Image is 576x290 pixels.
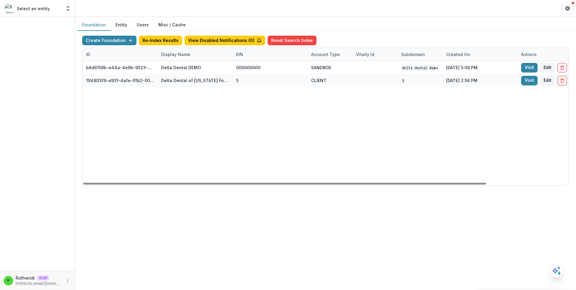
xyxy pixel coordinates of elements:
div: Ruthwick [7,279,10,283]
button: Edit [540,63,555,72]
div: [DATE] 2:56 PM [442,74,517,87]
div: EIN [232,48,307,61]
button: Misc / Cache [154,19,190,31]
div: Display Name [157,48,232,61]
div: 5 [236,77,238,84]
button: Entity [111,19,132,31]
div: Delta Dental of [US_STATE] Foundation & Community Giving [161,77,229,84]
div: ID [82,51,94,58]
button: Create Foundation [82,36,136,45]
div: Display Name [157,51,194,58]
div: Vitally Id [352,51,378,58]
button: Users [132,19,154,31]
img: Select an entity [5,4,14,13]
div: CLIENT [311,77,326,84]
div: Account Type [307,48,352,61]
a: Visit [521,63,538,72]
div: 194803f9-a931-4afe-91b2-00f83015814d [86,77,154,84]
div: Account Type [307,51,343,58]
p: Ruthwick [16,275,35,281]
div: Actions [517,51,540,58]
div: Delta Dental DEMO [161,64,201,71]
button: Reset Search Index [268,36,316,45]
code: 5 [401,78,405,84]
button: More [64,277,71,284]
div: ID [82,48,157,61]
div: [DATE] 5:09 PM [442,61,517,74]
button: Delete Foundation [557,63,567,72]
div: SANDBOX [311,64,331,71]
a: Visit [521,76,538,85]
div: Created on [442,51,474,58]
button: Open entity switcher [64,2,72,14]
div: Vitally Id [352,48,397,61]
div: Subdomain [397,51,428,58]
button: Delete Foundation [557,76,567,85]
div: Subdomain [397,48,442,61]
p: [PERSON_NAME][EMAIL_ADDRESS][DOMAIN_NAME] [16,281,61,286]
div: EIN [232,51,247,58]
div: b8d6158b-e44a-4e6b-9523-731bbbd4a617 [86,64,154,71]
div: Created on [442,48,517,61]
button: Edit [540,76,555,85]
button: View Disabled Notifications (0) [184,36,265,45]
button: Get Help [562,2,574,14]
div: 000000000 [236,64,260,71]
code: Delta Dental DEMO [401,65,439,71]
p: Staff [37,275,49,281]
p: Select an entity [17,5,50,12]
button: Foundation [77,19,111,31]
button: Re-Index Results [139,36,182,45]
button: Open AI Assistant [550,264,564,278]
